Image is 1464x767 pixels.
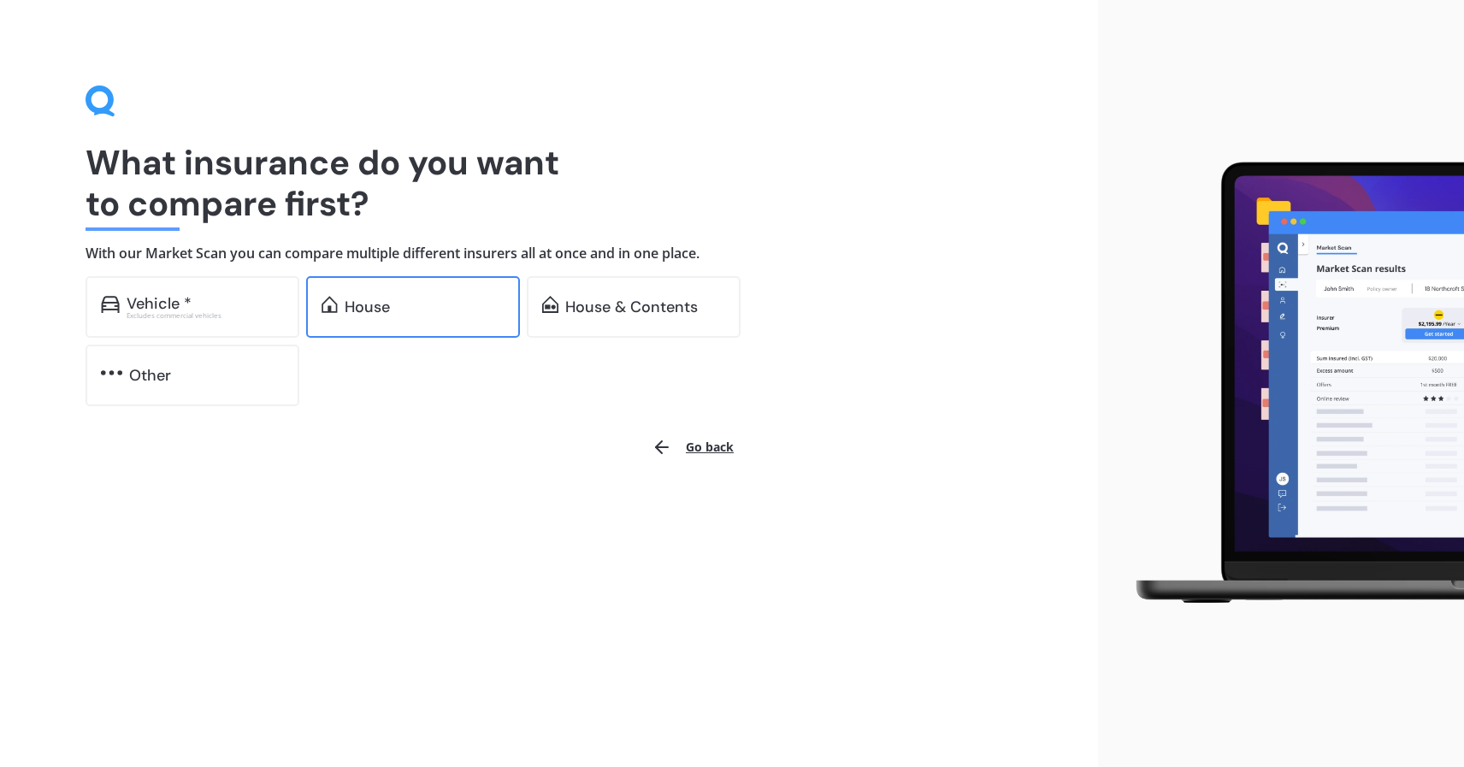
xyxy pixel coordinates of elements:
div: Excludes commercial vehicles [127,312,284,319]
h4: With our Market Scan you can compare multiple different insurers all at once and in one place. [86,245,1012,263]
div: House & Contents [565,298,698,316]
div: House [345,298,390,316]
h1: What insurance do you want to compare first? [86,142,1012,224]
img: laptop.webp [1112,152,1464,615]
div: Other [129,367,171,384]
img: home.91c183c226a05b4dc763.svg [322,296,338,313]
img: car.f15378c7a67c060ca3f3.svg [101,296,120,313]
img: home-and-contents.b802091223b8502ef2dd.svg [542,296,558,313]
img: other.81dba5aafe580aa69f38.svg [101,364,122,381]
button: Go back [641,427,744,468]
div: Vehicle * [127,295,192,312]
